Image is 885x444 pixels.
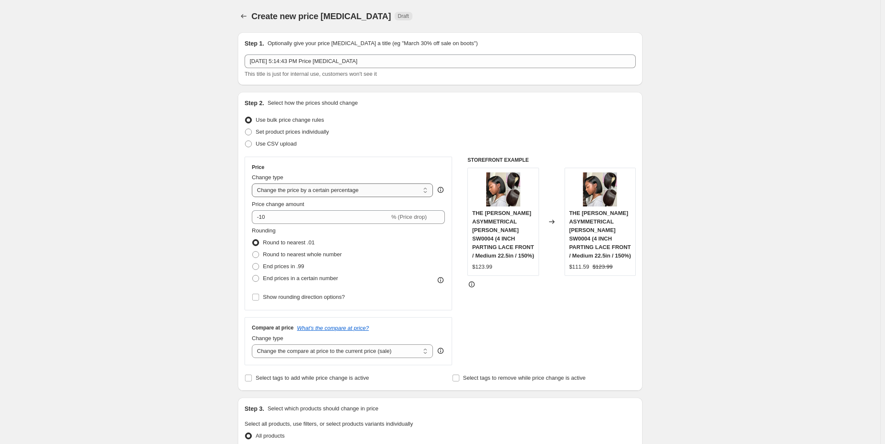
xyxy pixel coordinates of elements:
span: Select tags to remove while price change is active [463,375,586,381]
button: Price change jobs [238,10,250,22]
span: Change type [252,335,283,341]
h2: Step 2. [245,99,264,107]
span: Select tags to add while price change is active [256,375,369,381]
span: Rounding [252,227,276,234]
p: Optionally give your price [MEDICAL_DATA] a title (eg "March 30% off sale on boots") [268,39,478,48]
strike: $123.99 [593,263,613,271]
span: % (Price drop) [391,214,427,220]
span: THE [PERSON_NAME] ASYMMETRICAL [PERSON_NAME] SW0004 (4 INCH PARTING LACE FRONT / Medium 22.5in / ... [472,210,534,259]
span: Create new price [MEDICAL_DATA] [251,11,391,21]
div: help [436,347,445,355]
input: 30% off holiday sale [245,54,636,68]
span: Change type [252,174,283,180]
input: -15 [252,210,389,224]
span: Price change amount [252,201,304,207]
span: All products [256,433,285,439]
div: help [436,186,445,194]
span: Select all products, use filters, or select products variants individually [245,421,413,427]
span: This title is just for internal use, customers won't see it [245,71,377,77]
div: $123.99 [472,263,492,271]
h2: Step 1. [245,39,264,48]
span: Show rounding direction options? [263,294,345,300]
span: Draft [398,13,409,20]
span: End prices in a certain number [263,275,338,281]
span: Set product prices individually [256,129,329,135]
h3: Compare at price [252,324,294,331]
h6: STOREFRONT EXAMPLE [467,157,636,163]
h2: Step 3. [245,404,264,413]
img: the-rihanna-asymmetrical-bob-wig-sw0004-superbwigs-820_80x.jpg [583,172,617,206]
span: Use CSV upload [256,140,297,147]
button: What's the compare at price? [297,325,369,331]
span: Use bulk price change rules [256,117,324,123]
span: End prices in .99 [263,263,304,269]
h3: Price [252,164,264,171]
img: the-rihanna-asymmetrical-bob-wig-sw0004-superbwigs-820_80x.jpg [486,172,520,206]
span: Round to nearest .01 [263,239,314,246]
p: Select how the prices should change [268,99,358,107]
span: Round to nearest whole number [263,251,342,258]
div: $111.59 [569,263,589,271]
span: THE [PERSON_NAME] ASYMMETRICAL [PERSON_NAME] SW0004 (4 INCH PARTING LACE FRONT / Medium 22.5in / ... [569,210,631,259]
p: Select which products should change in price [268,404,378,413]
